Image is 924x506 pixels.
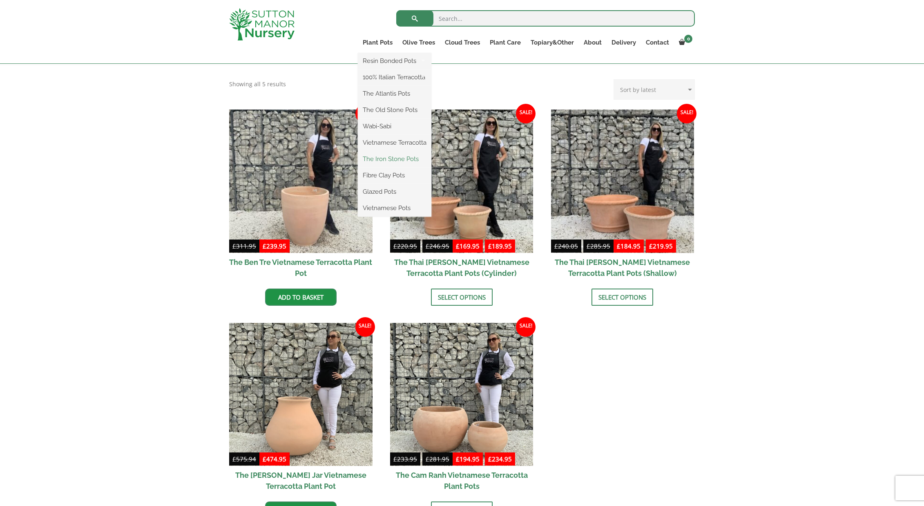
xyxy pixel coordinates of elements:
a: Add to basket: “The Ben Tre Vietnamese Terracotta Plant Pot” [265,289,337,306]
ins: - [614,241,676,253]
a: The Old Stone Pots [358,104,431,116]
span: £ [426,455,429,463]
bdi: 233.95 [393,455,417,463]
span: Sale! [677,104,696,123]
del: - [551,241,614,253]
bdi: 281.95 [426,455,449,463]
bdi: 474.95 [263,455,286,463]
a: Glazed Pots [358,186,431,198]
span: £ [587,242,590,250]
span: £ [488,242,492,250]
span: £ [232,242,236,250]
a: Plant Care [485,37,526,48]
a: Sale! The Ben Tre Vietnamese Terracotta Plant Pot [229,110,373,282]
bdi: 169.95 [456,242,480,250]
a: Fibre Clay Pots [358,169,431,181]
span: £ [263,242,266,250]
bdi: 575.94 [232,455,256,463]
a: Vietnamese Terracotta [358,137,431,149]
span: £ [617,242,620,250]
bdi: 239.95 [263,242,286,250]
a: About [579,37,607,48]
bdi: 194.95 [456,455,480,463]
bdi: 285.95 [587,242,610,250]
bdi: 220.95 [393,242,417,250]
span: £ [232,455,236,463]
bdi: 246.95 [426,242,449,250]
img: The Cam Ranh Vietnamese Terracotta Plant Pots [390,323,533,466]
h2: The Thai [PERSON_NAME] Vietnamese Terracotta Plant Pots (Shallow) [551,253,694,282]
span: £ [426,242,429,250]
span: £ [393,455,397,463]
span: Sale! [355,317,375,337]
span: 0 [684,35,692,43]
span: £ [488,455,492,463]
a: Sale! £233.95-£281.95 £194.95-£234.95 The Cam Ranh Vietnamese Terracotta Plant Pots [390,323,533,496]
span: £ [456,455,460,463]
a: Contact [641,37,674,48]
span: £ [456,242,460,250]
h2: The [PERSON_NAME] Jar Vietnamese Terracotta Plant Pot [229,466,373,495]
a: Sale! £240.05-£285.95 £184.95-£219.95 The Thai [PERSON_NAME] Vietnamese Terracotta Plant Pots (Sh... [551,110,694,282]
a: 0 [674,37,695,48]
input: Search... [396,10,695,27]
bdi: 240.05 [554,242,578,250]
a: Sale! £220.95-£246.95 £169.95-£189.95 The Thai [PERSON_NAME] Vietnamese Terracotta Plant Pots (Cy... [390,110,533,282]
h2: The Cam Ranh Vietnamese Terracotta Plant Pots [390,466,533,495]
h2: The Ben Tre Vietnamese Terracotta Plant Pot [229,253,373,282]
bdi: 184.95 [617,242,641,250]
p: Showing all 5 results [229,79,286,89]
span: £ [263,455,266,463]
a: Olive Trees [397,37,440,48]
a: The Atlantis Pots [358,87,431,100]
a: Resin Bonded Pots [358,55,431,67]
span: £ [393,242,397,250]
a: Topiary&Other [526,37,579,48]
img: The Binh Duong Jar Vietnamese Terracotta Plant Pot [229,323,373,466]
img: The Thai Binh Vietnamese Terracotta Plant Pots (Shallow) [551,110,694,253]
select: Shop order [614,79,695,100]
img: The Thai Binh Vietnamese Terracotta Plant Pots (Cylinder) [390,110,533,253]
a: Select options for “The Thai Binh Vietnamese Terracotta Plant Pots (Cylinder)” [431,289,493,306]
a: Select options for “The Thai Binh Vietnamese Terracotta Plant Pots (Shallow)” [591,289,653,306]
img: The Ben Tre Vietnamese Terracotta Plant Pot [229,110,373,253]
ins: - [453,454,515,466]
span: Sale! [355,104,375,123]
bdi: 219.95 [649,242,673,250]
a: The Iron Stone Pots [358,153,431,165]
img: logo [229,8,295,40]
bdi: 234.95 [488,455,512,463]
bdi: 189.95 [488,242,512,250]
h2: The Thai [PERSON_NAME] Vietnamese Terracotta Plant Pots (Cylinder) [390,253,533,282]
a: Plant Pots [358,37,397,48]
a: Cloud Trees [440,37,485,48]
span: £ [649,242,653,250]
bdi: 311.95 [232,242,256,250]
a: Vietnamese Pots [358,202,431,214]
a: Delivery [607,37,641,48]
a: 100% Italian Terracotta [358,71,431,83]
span: Sale! [516,317,536,337]
del: - [390,454,453,466]
a: Sale! The [PERSON_NAME] Jar Vietnamese Terracotta Plant Pot [229,323,373,496]
span: £ [554,242,558,250]
del: - [390,241,453,253]
a: Wabi-Sabi [358,120,431,132]
ins: - [453,241,515,253]
span: Sale! [516,104,536,123]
